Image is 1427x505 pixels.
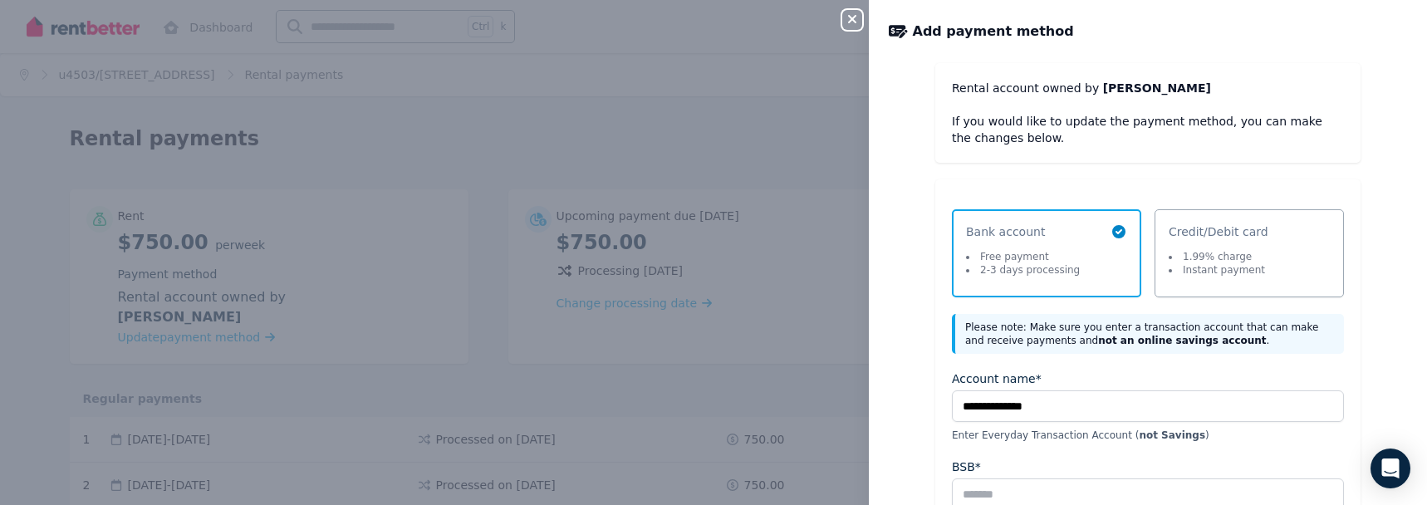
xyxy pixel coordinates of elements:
[952,113,1344,146] p: If you would like to update the payment method, you can make the changes below.
[952,80,1344,96] p: Rental account owned by
[1169,263,1265,277] li: Instant payment
[1139,429,1205,441] b: not Savings
[966,250,1080,263] li: Free payment
[952,370,1042,387] label: Account name*
[952,429,1344,442] p: Enter Everyday Transaction Account ( )
[1103,81,1211,95] b: [PERSON_NAME]
[966,263,1080,277] li: 2-3 days processing
[1371,449,1410,488] div: Open Intercom Messenger
[1169,250,1265,263] li: 1.99% charge
[1098,335,1266,346] b: not an online savings account
[913,22,1074,42] span: Add payment method
[1169,223,1268,240] span: Credit/Debit card
[966,223,1080,240] span: Bank account
[952,314,1344,354] div: Please note: Make sure you enter a transaction account that can make and receive payments and .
